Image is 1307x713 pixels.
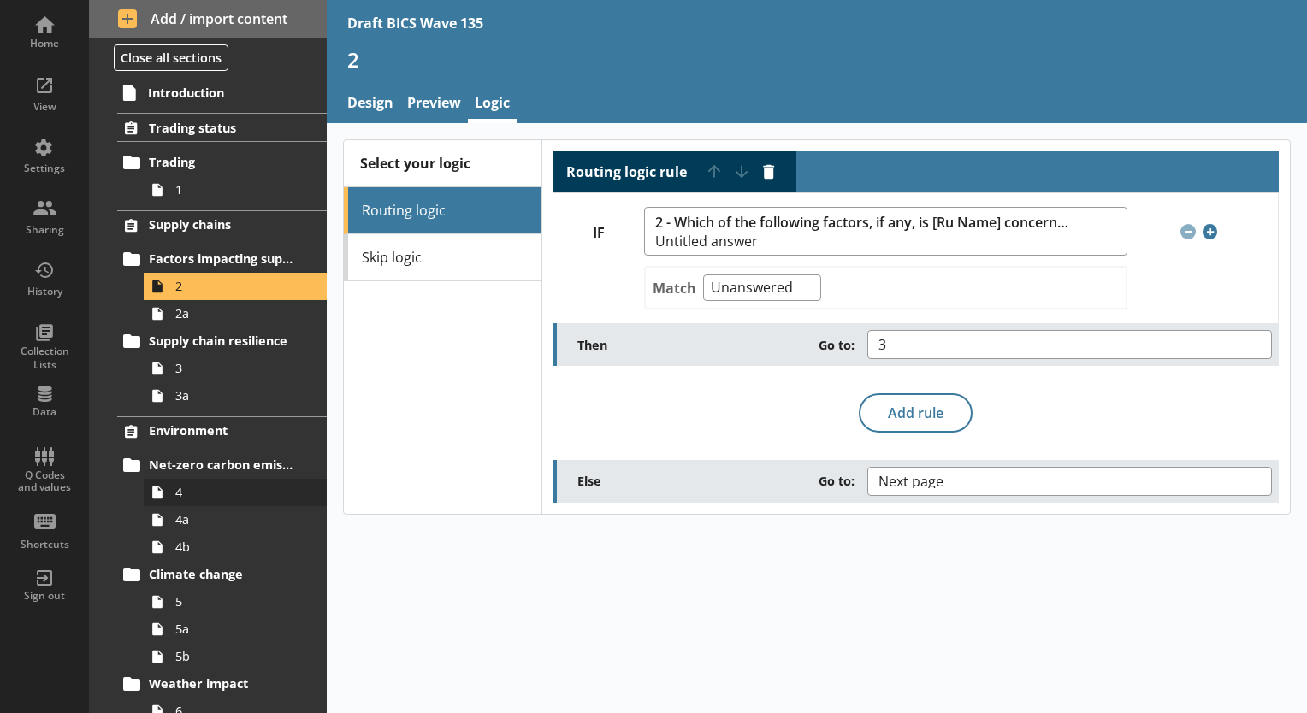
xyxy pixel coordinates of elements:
a: 5a [144,616,327,643]
li: Supply chainsFactors impacting supply chains22aSupply chain resilience33a [89,210,327,410]
label: Match [653,279,696,298]
span: 2 [175,278,304,294]
span: 5b [175,648,304,664]
span: Go to: [819,337,855,353]
li: Factors impacting supply chains22a [125,245,327,327]
span: Add / import content [118,9,299,28]
a: Supply chain resilience [117,327,327,355]
span: Environment [149,422,297,439]
button: Add rule [859,393,973,433]
a: Trading status [117,113,327,142]
span: 3 [878,338,914,351]
a: Introduction [116,79,327,106]
span: Trading [149,154,297,170]
a: Environment [117,416,327,445]
li: Trading1 [125,149,327,203]
a: 3a [144,382,327,410]
a: Net-zero carbon emissions [117,451,327,479]
span: Untitled answer [655,234,1071,248]
span: 2 - Which of the following factors, if any, is [Ru Name] concerned about impacting supply chains ... [655,215,1071,231]
div: Sign out [15,589,74,603]
label: Routing logic rule [566,163,687,181]
a: Weather impact [117,670,327,698]
label: IF [553,224,644,242]
span: 4a [175,511,304,527]
li: Climate change55a5b [125,561,327,670]
a: Preview [400,86,468,123]
a: 3 [144,355,327,382]
a: Design [340,86,400,123]
span: 3a [175,387,304,404]
div: Home [15,37,74,50]
a: 4 [144,479,327,506]
span: 4 [175,484,304,500]
a: Factors impacting supply chains [117,245,327,273]
span: 1 [175,181,304,197]
button: Delete routing rule [755,158,783,186]
label: Then [577,337,866,353]
a: 1 [144,176,327,203]
span: Introduction [148,85,297,101]
span: Go to: [819,473,855,489]
h1: 2 [347,46,1286,73]
span: 5 [175,593,304,610]
li: Trading statusTrading1 [89,113,327,203]
span: Trading status [149,120,297,136]
div: History [15,285,74,298]
a: 2a [144,300,327,327]
span: 3 [175,360,304,376]
div: Sharing [15,223,74,237]
button: 3 [867,330,1272,359]
div: Data [15,405,74,419]
a: Logic [468,86,517,123]
span: Weather impact [149,675,297,692]
a: Supply chains [117,210,327,239]
a: 5 [144,588,327,616]
span: Supply chains [149,216,297,233]
div: Collection Lists [15,345,74,371]
div: Draft BICS Wave 135 [347,14,483,32]
button: Next page [867,467,1272,496]
div: Select your logic [344,140,541,187]
div: View [15,100,74,114]
span: Next page [878,474,971,488]
a: 4b [144,533,327,561]
a: Trading [117,149,327,176]
span: Net-zero carbon emissions [149,457,297,473]
div: Shortcuts [15,538,74,551]
span: Supply chain resilience [149,333,297,349]
a: Skip logic [344,234,541,281]
a: 4a [144,506,327,533]
div: Settings [15,162,74,175]
span: 4b [175,539,304,555]
div: Q Codes and values [15,469,74,494]
span: 2a [175,305,304,321]
a: 2 [144,273,327,300]
button: 2 - Which of the following factors, if any, is [Ru Name] concerned about impacting supply chains ... [644,207,1127,256]
label: Else [577,473,866,489]
span: 5a [175,621,304,637]
button: Close all sections [114,44,228,71]
li: Supply chain resilience33a [125,327,327,410]
span: Climate change [149,566,297,582]
a: 5b [144,643,327,670]
a: Climate change [117,561,327,588]
span: Factors impacting supply chains [149,250,297,267]
li: Net-zero carbon emissions44a4b [125,451,327,561]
